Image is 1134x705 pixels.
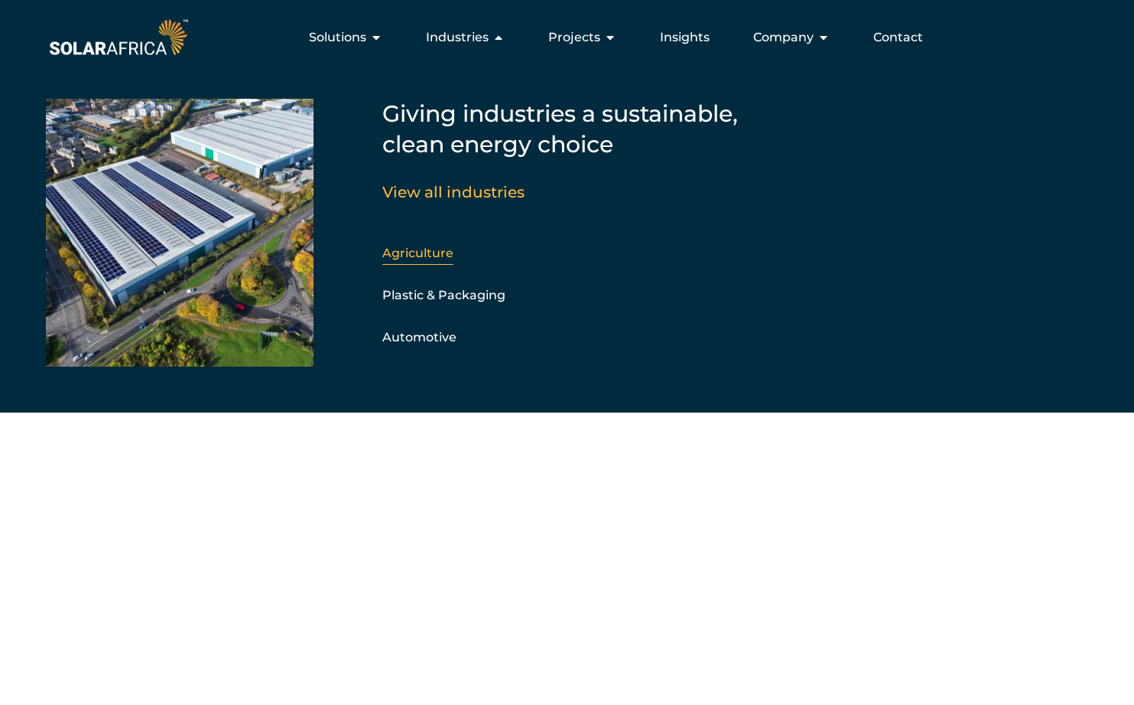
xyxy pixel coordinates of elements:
a: I want to control my power [725,412,1023,462]
a: View all industries [382,183,525,201]
span: I want to control my power [785,431,953,443]
span: I want cheaper electricity [163,431,320,443]
nav: Menu [191,22,935,53]
a: Agriculture [382,246,453,260]
span: Projects [548,28,600,47]
span: Company [753,28,814,47]
a: I want to go green [411,412,710,462]
h5: Giving industries a sustainable, clean energy choice [382,99,765,160]
h5: SolarAfrica is proudly affiliated with [45,611,1133,622]
a: Insights [660,28,710,47]
span: Industries [426,28,489,47]
a: Automotive [382,330,457,344]
a: I want cheaper electricity [98,412,396,462]
a: Plastic & Packaging [382,288,505,302]
span: Solutions [309,28,366,47]
a: Contact [873,28,923,47]
span: I want to go green [498,431,612,443]
div: Menu Toggle [191,22,935,53]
